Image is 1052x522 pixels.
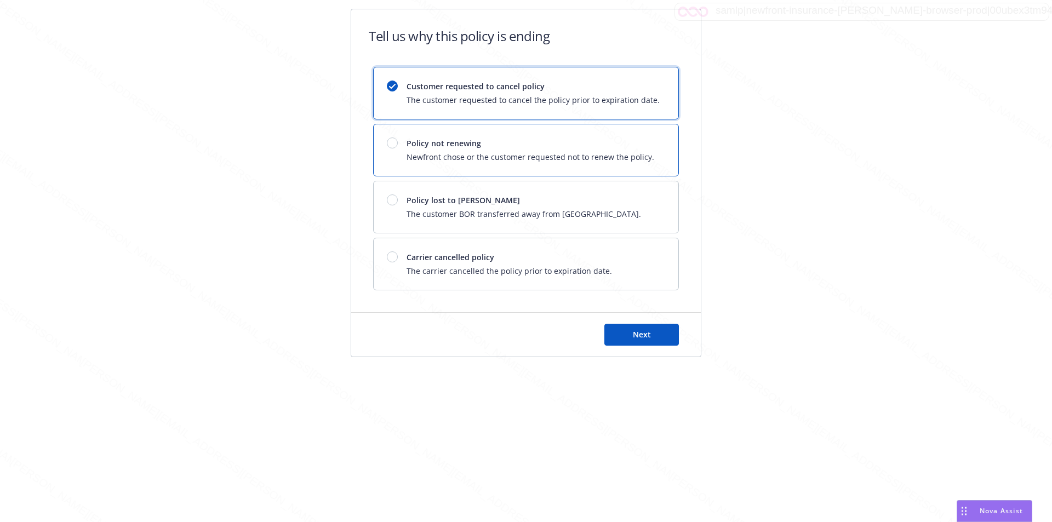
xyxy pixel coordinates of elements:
[407,94,660,106] span: The customer requested to cancel the policy prior to expiration date.
[407,81,660,92] span: Customer requested to cancel policy
[369,27,550,45] h1: Tell us why this policy is ending
[957,501,971,521] div: Drag to move
[407,194,641,206] span: Policy lost to [PERSON_NAME]
[633,329,651,340] span: Next
[980,506,1023,515] span: Nova Assist
[604,324,679,346] button: Next
[407,137,654,149] span: Policy not renewing
[957,500,1032,522] button: Nova Assist
[407,265,612,277] span: The carrier cancelled the policy prior to expiration date.
[407,151,654,163] span: Newfront chose or the customer requested not to renew the policy.
[407,208,641,220] span: The customer BOR transferred away from [GEOGRAPHIC_DATA].
[407,251,612,263] span: Carrier cancelled policy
